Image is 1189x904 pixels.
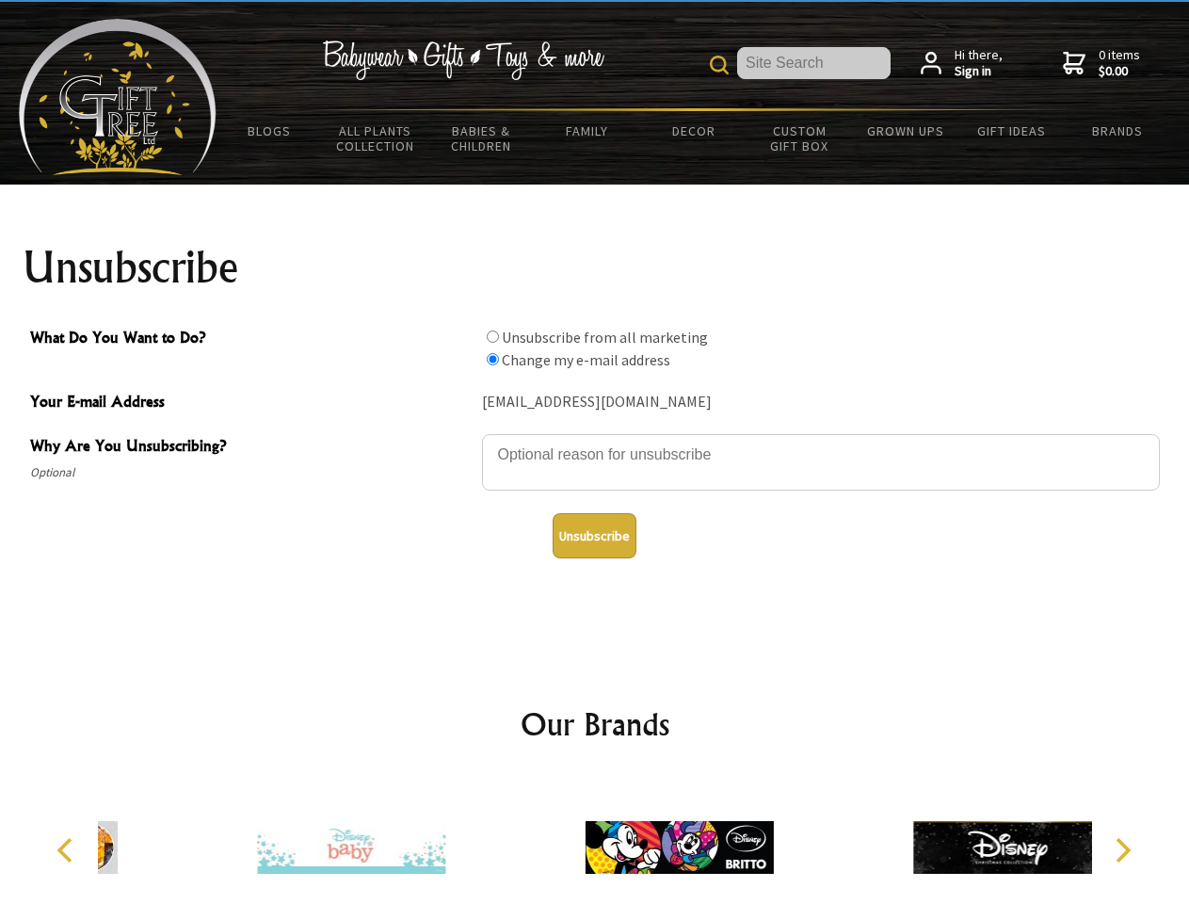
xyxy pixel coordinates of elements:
[955,63,1003,80] strong: Sign in
[640,111,747,151] a: Decor
[30,326,473,353] span: What Do You Want to Do?
[38,702,1152,747] h2: Our Brands
[747,111,853,166] a: Custom Gift Box
[1099,46,1140,80] span: 0 items
[482,434,1160,491] textarea: Why Are You Unsubscribing?
[502,328,708,347] label: Unsubscribe from all marketing
[1101,830,1143,871] button: Next
[502,350,670,369] label: Change my e-mail address
[921,47,1003,80] a: Hi there,Sign in
[1065,111,1171,151] a: Brands
[19,19,217,175] img: Babyware - Gifts - Toys and more...
[710,56,729,74] img: product search
[955,47,1003,80] span: Hi there,
[322,40,604,80] img: Babywear - Gifts - Toys & more
[217,111,323,151] a: BLOGS
[535,111,641,151] a: Family
[958,111,1065,151] a: Gift Ideas
[47,830,88,871] button: Previous
[30,390,473,417] span: Your E-mail Address
[30,434,473,461] span: Why Are You Unsubscribing?
[487,353,499,365] input: What Do You Want to Do?
[487,331,499,343] input: What Do You Want to Do?
[428,111,535,166] a: Babies & Children
[737,47,891,79] input: Site Search
[852,111,958,151] a: Grown Ups
[553,513,636,558] button: Unsubscribe
[323,111,429,166] a: All Plants Collection
[482,388,1160,417] div: [EMAIL_ADDRESS][DOMAIN_NAME]
[23,245,1167,290] h1: Unsubscribe
[1099,63,1140,80] strong: $0.00
[30,461,473,484] span: Optional
[1063,47,1140,80] a: 0 items$0.00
